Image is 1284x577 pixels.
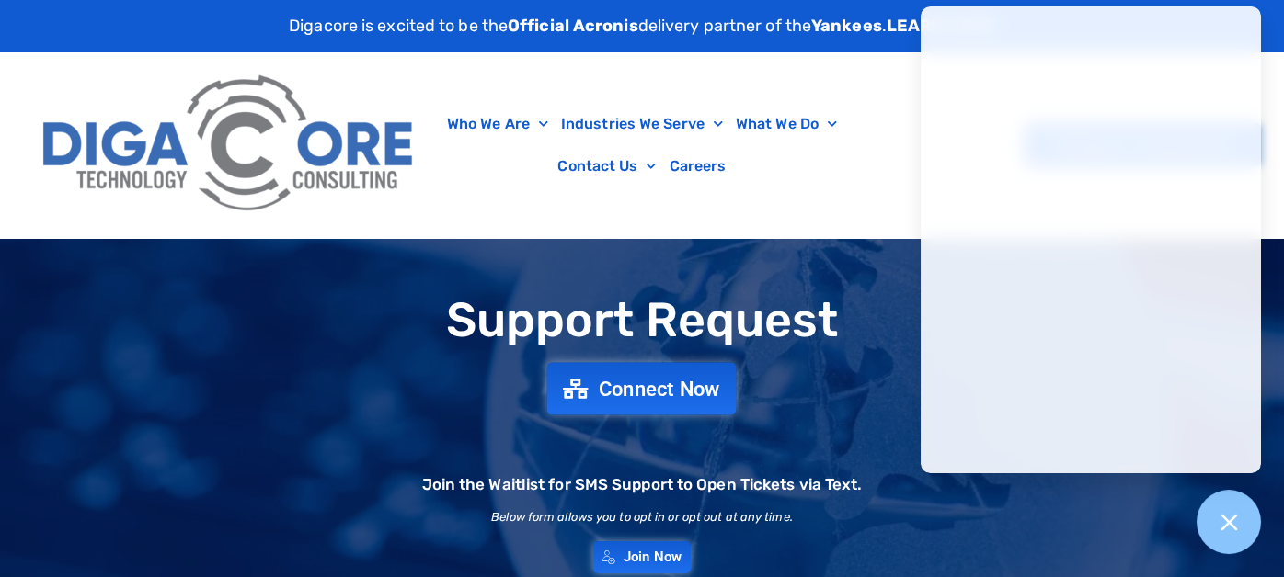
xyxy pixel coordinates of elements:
h2: Below form allows you to opt in or opt out at any time. [491,511,793,523]
a: LEARN MORE [887,16,995,36]
nav: Menu [436,103,849,187]
strong: Official Acronis [508,16,638,36]
a: Join Now [593,541,691,573]
h1: Support Request [9,294,1275,346]
a: Industries We Serve [555,103,729,145]
a: Contact Us [551,145,662,187]
a: Connect Now [547,363,737,415]
strong: Yankees [811,16,882,36]
span: Connect Now [599,379,720,399]
a: What We Do [729,103,843,145]
h2: Join the Waitlist for SMS Support to Open Tickets via Text. [422,477,863,492]
img: Digacore Logo [32,62,427,229]
a: Careers [663,145,733,187]
iframe: Chatgenie Messenger [921,6,1261,473]
p: Digacore is excited to be the delivery partner of the . [289,14,995,39]
a: Who We Are [441,103,555,145]
span: Join Now [624,550,682,564]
